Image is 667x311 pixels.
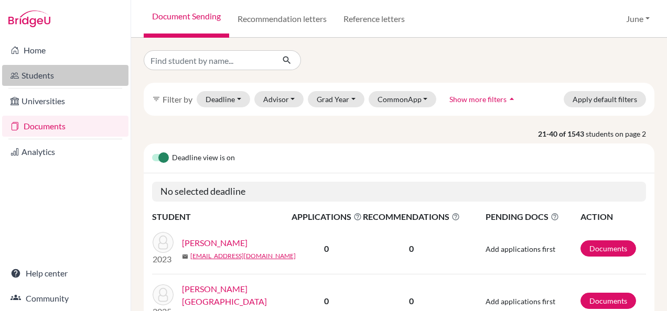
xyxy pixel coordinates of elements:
[292,210,362,223] span: APPLICATIONS
[580,210,646,224] th: ACTION
[2,263,128,284] a: Help center
[2,40,128,61] a: Home
[369,91,437,107] button: CommonApp
[580,240,636,257] a: Documents
[486,245,555,253] span: Add applications first
[449,95,507,104] span: Show more filters
[486,297,555,306] span: Add applications first
[153,253,174,265] p: 2023
[2,116,128,137] a: Documents
[152,95,160,103] i: filter_list
[580,293,636,309] a: Documents
[190,251,296,261] a: [EMAIL_ADDRESS][DOMAIN_NAME]
[440,91,526,107] button: Show more filtersarrow_drop_up
[153,284,174,305] img: Abed, Zainah
[2,141,128,162] a: Analytics
[324,296,329,306] b: 0
[363,242,460,255] p: 0
[507,94,517,104] i: arrow_drop_up
[2,91,128,112] a: Universities
[8,10,50,27] img: Bridge-U
[144,50,274,70] input: Find student by name...
[197,91,250,107] button: Deadline
[538,128,586,139] strong: 21-40 of 1543
[564,91,646,107] button: Apply default filters
[586,128,654,139] span: students on page 2
[182,237,248,249] a: [PERSON_NAME]
[2,288,128,309] a: Community
[308,91,364,107] button: Grad Year
[324,243,329,253] b: 0
[182,283,298,308] a: [PERSON_NAME][GEOGRAPHIC_DATA]
[486,210,580,223] span: PENDING DOCS
[163,94,192,104] span: Filter by
[172,152,235,164] span: Deadline view is on
[152,182,646,202] h5: No selected deadline
[363,210,460,223] span: RECOMMENDATIONS
[153,232,174,253] img: Abdulwasi, Juri
[2,65,128,86] a: Students
[182,253,188,260] span: mail
[621,9,654,29] button: June
[152,210,291,224] th: STUDENT
[363,295,460,307] p: 0
[254,91,304,107] button: Advisor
